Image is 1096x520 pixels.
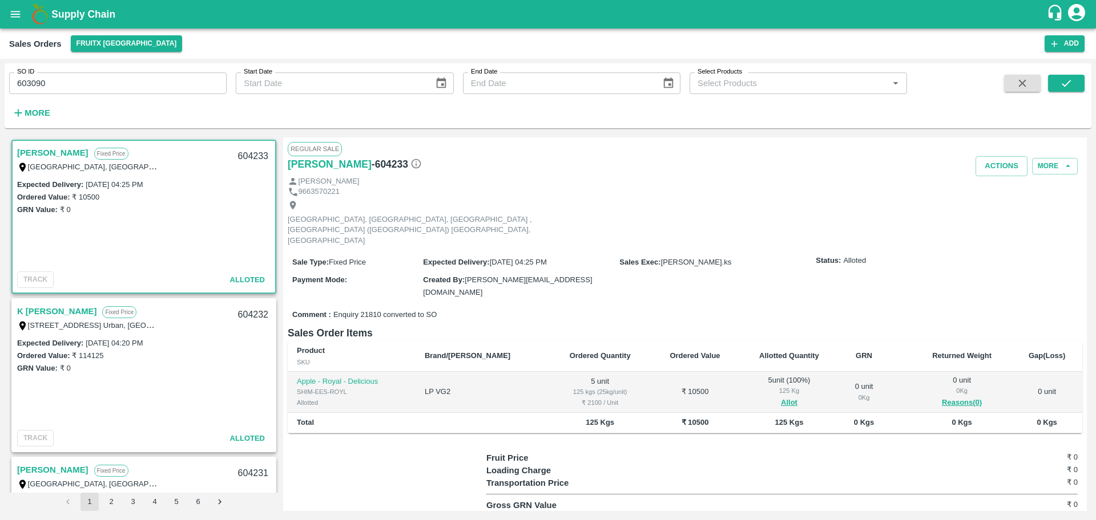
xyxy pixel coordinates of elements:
[57,493,231,511] nav: pagination navigation
[288,325,1082,341] h6: Sales Order Items
[848,381,880,403] div: 0 unit
[586,418,614,426] b: 125 Kgs
[72,351,103,360] label: ₹ 114125
[297,376,406,387] p: Apple - Royal - Delicious
[297,418,314,426] b: Total
[698,67,742,76] label: Select Products
[549,372,651,413] td: 5 unit
[423,258,489,266] label: Expected Delivery :
[1066,2,1087,26] div: account of current user
[28,320,315,330] label: [STREET_ADDRESS] Urban, [GEOGRAPHIC_DATA], 560100, [GEOGRAPHIC_DATA]
[146,493,164,511] button: Go to page 4
[231,460,275,487] div: 604231
[94,465,128,477] p: Fixed Price
[921,385,1002,396] div: 0 Kg
[17,67,34,76] label: SO ID
[297,357,406,367] div: SKU
[423,275,465,284] label: Created By :
[486,499,634,511] p: Gross GRN Value
[17,193,70,201] label: Ordered Value:
[51,9,115,20] b: Supply Chain
[231,143,275,170] div: 604233
[60,364,71,372] label: ₹ 0
[1046,4,1066,25] div: customer-support
[856,351,872,360] b: GRN
[682,418,709,426] b: ₹ 10500
[17,205,58,214] label: GRN Value:
[979,452,1078,463] h6: ₹ 0
[297,387,406,397] div: SHIM-EES-ROYL
[86,339,143,347] label: [DATE] 04:20 PM
[848,392,880,403] div: 0 Kg
[94,148,128,160] p: Fixed Price
[558,397,642,408] div: ₹ 2100 / Unit
[288,156,372,172] a: [PERSON_NAME]
[952,418,972,426] b: 0 Kgs
[558,387,642,397] div: 125 kgs (25kg/unit)
[236,72,426,94] input: Start Date
[17,364,58,372] label: GRN Value:
[888,76,903,91] button: Open
[80,493,99,511] button: page 1
[244,67,272,76] label: Start Date
[425,351,510,360] b: Brand/[PERSON_NAME]
[979,499,1078,510] h6: ₹ 0
[299,186,340,197] p: 9663570221
[299,176,360,187] p: [PERSON_NAME]
[921,396,1002,409] button: Reasons(0)
[1029,351,1065,360] b: Gap(Loss)
[976,156,1027,176] button: Actions
[124,493,142,511] button: Go to page 3
[932,351,992,360] b: Returned Weight
[661,258,732,266] span: [PERSON_NAME].ks
[619,258,660,266] label: Sales Exec :
[486,464,634,477] p: Loading Charge
[17,462,88,477] a: [PERSON_NAME]
[297,397,406,408] div: Allotted
[292,275,347,284] label: Payment Mode :
[17,145,88,160] a: [PERSON_NAME]
[670,351,720,360] b: Ordered Value
[570,351,631,360] b: Ordered Quantity
[71,35,183,52] button: Select DC
[416,372,549,413] td: LP VG2
[86,180,143,189] label: [DATE] 04:25 PM
[288,142,342,156] span: Regular Sale
[651,372,739,413] td: ₹ 10500
[1045,35,1085,52] button: Add
[9,103,53,123] button: More
[372,156,422,172] h6: - 604233
[1032,158,1078,174] button: More
[759,351,819,360] b: Allotted Quantity
[490,258,547,266] span: [DATE] 04:25 PM
[17,351,70,360] label: Ordered Value:
[60,205,71,214] label: ₹ 0
[748,385,831,396] div: 125 Kg
[17,180,83,189] label: Expected Delivery :
[486,477,634,489] p: Transportation Price
[288,214,545,246] p: [GEOGRAPHIC_DATA], [GEOGRAPHIC_DATA], [GEOGRAPHIC_DATA] , [GEOGRAPHIC_DATA] ([GEOGRAPHIC_DATA]) [...
[854,418,874,426] b: 0 Kgs
[17,304,96,319] a: K [PERSON_NAME]
[189,493,207,511] button: Go to page 6
[17,339,83,347] label: Expected Delivery :
[9,36,62,51] div: Sales Orders
[329,258,366,266] span: Fixed Price
[51,6,1046,22] a: Supply Chain
[843,255,866,266] span: Alloted
[230,275,265,284] span: Alloted
[1037,418,1057,426] b: 0 Kgs
[423,275,592,296] span: [PERSON_NAME][EMAIL_ADDRESS][DOMAIN_NAME]
[979,477,1078,488] h6: ₹ 0
[28,162,597,171] label: [GEOGRAPHIC_DATA], [GEOGRAPHIC_DATA], [GEOGRAPHIC_DATA] , [GEOGRAPHIC_DATA] ([GEOGRAPHIC_DATA]) [...
[748,375,831,409] div: 5 unit ( 100 %)
[486,452,634,464] p: Fruit Price
[167,493,186,511] button: Go to page 5
[9,72,227,94] input: Enter SO ID
[979,464,1078,476] h6: ₹ 0
[102,493,120,511] button: Go to page 2
[230,434,265,442] span: Alloted
[72,193,99,201] label: ₹ 10500
[781,396,797,409] button: Allot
